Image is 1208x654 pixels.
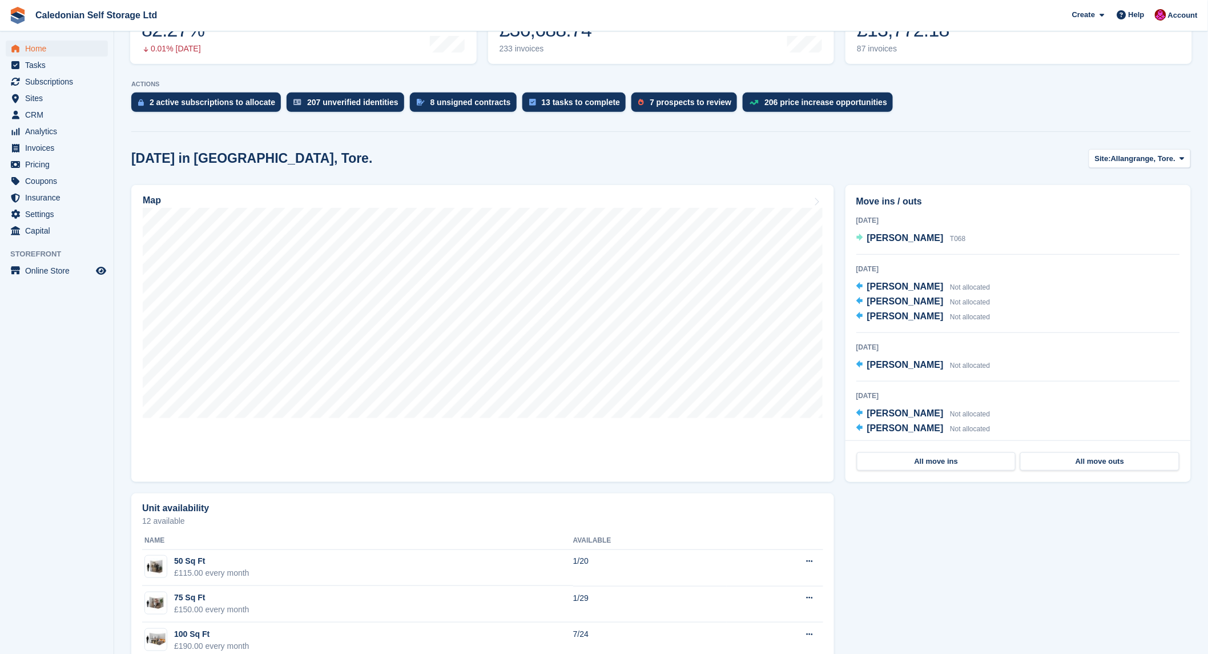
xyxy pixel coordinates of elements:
[631,93,743,118] a: 7 prospects to review
[6,190,108,206] a: menu
[856,264,1180,274] div: [DATE]
[6,173,108,189] a: menu
[1072,9,1095,21] span: Create
[131,151,373,166] h2: [DATE] in [GEOGRAPHIC_DATA], Tore.
[950,425,990,433] span: Not allocated
[867,360,944,370] span: [PERSON_NAME]
[573,549,727,586] td: 1/20
[867,296,944,306] span: [PERSON_NAME]
[10,248,114,260] span: Storefront
[6,157,108,172] a: menu
[142,532,573,550] th: Name
[529,99,536,106] img: task-75834270c22a3079a89374b754ae025e5fb1db73e45f91037f5363f120a921f8.svg
[145,631,167,648] img: 100-sqft-unit.jpg
[542,98,621,107] div: 13 tasks to complete
[950,362,990,370] span: Not allocated
[430,98,511,107] div: 8 unsigned contracts
[950,283,990,291] span: Not allocated
[856,195,1180,208] h2: Move ins / outs
[1129,9,1145,21] span: Help
[6,90,108,106] a: menu
[25,74,94,90] span: Subscriptions
[410,93,522,118] a: 8 unsigned contracts
[856,280,990,295] a: [PERSON_NAME] Not allocated
[94,264,108,278] a: Preview store
[6,107,108,123] a: menu
[25,140,94,156] span: Invoices
[856,310,990,324] a: [PERSON_NAME] Not allocated
[950,410,990,418] span: Not allocated
[857,44,949,54] div: 87 invoices
[857,452,1016,471] a: All move ins
[1089,149,1191,168] button: Site: Allangrange, Tore.
[638,99,644,106] img: prospect-51fa495bee0391a8d652442698ab0144808aea92771e9ea1ae160a38d050c398.svg
[131,93,287,118] a: 2 active subscriptions to allocate
[1168,10,1198,21] span: Account
[142,503,209,513] h2: Unit availability
[743,93,899,118] a: 206 price increase opportunities
[25,107,94,123] span: CRM
[25,41,94,57] span: Home
[856,391,1180,401] div: [DATE]
[131,185,834,482] a: Map
[950,313,990,321] span: Not allocated
[867,311,944,321] span: [PERSON_NAME]
[573,586,727,623] td: 1/29
[856,231,966,246] a: [PERSON_NAME] T068
[6,223,108,239] a: menu
[307,98,398,107] div: 207 unverified identities
[287,93,410,118] a: 207 unverified identities
[764,98,887,107] div: 206 price increase opportunities
[950,298,990,306] span: Not allocated
[25,123,94,139] span: Analytics
[25,223,94,239] span: Capital
[143,195,161,206] h2: Map
[25,57,94,73] span: Tasks
[142,517,823,525] p: 12 available
[174,640,249,652] div: £190.00 every month
[867,408,944,418] span: [PERSON_NAME]
[856,358,990,373] a: [PERSON_NAME] Not allocated
[650,98,731,107] div: 7 prospects to review
[145,595,167,612] img: 64-sqft-unit.jpg
[6,41,108,57] a: menu
[31,6,162,25] a: Caledonian Self Storage Ltd
[174,567,249,579] div: £115.00 every month
[1111,153,1175,164] span: Allangrange, Tore.
[293,99,301,106] img: verify_identity-adf6edd0f0f0b5bbfe63781bf79b02c33cf7c696d77639b501bdc392416b5a36.svg
[867,282,944,291] span: [PERSON_NAME]
[174,604,249,616] div: £150.00 every month
[142,44,204,54] div: 0.01% [DATE]
[856,422,990,436] a: [PERSON_NAME] Not allocated
[25,90,94,106] span: Sites
[6,57,108,73] a: menu
[867,423,944,433] span: [PERSON_NAME]
[150,98,275,107] div: 2 active subscriptions to allocate
[6,74,108,90] a: menu
[856,215,1180,226] div: [DATE]
[25,173,94,189] span: Coupons
[573,532,727,550] th: Available
[6,263,108,279] a: menu
[174,628,249,640] div: 100 Sq Ft
[750,100,759,105] img: price_increase_opportunities-93ffe204e8149a01c8c9dc8f82e8f89637d9d84a8eef4429ea346261dce0b2c0.svg
[6,206,108,222] a: menu
[25,263,94,279] span: Online Store
[145,559,167,575] img: 32-sqft-unit.jpg
[856,295,990,310] a: [PERSON_NAME] Not allocated
[500,44,592,54] div: 233 invoices
[25,157,94,172] span: Pricing
[174,592,249,604] div: 75 Sq Ft
[856,407,990,422] a: [PERSON_NAME] Not allocated
[1095,153,1111,164] span: Site:
[6,123,108,139] a: menu
[9,7,26,24] img: stora-icon-8386f47178a22dfd0bd8f6a31ec36ba5ce8667c1dd55bd0f319d3a0aa187defe.svg
[25,190,94,206] span: Insurance
[6,140,108,156] a: menu
[1020,452,1179,471] a: All move outs
[867,233,944,243] span: [PERSON_NAME]
[417,99,425,106] img: contract_signature_icon-13c848040528278c33f63329250d36e43548de30e8caae1d1a13099fd9432cc5.svg
[950,235,965,243] span: T068
[25,206,94,222] span: Settings
[522,93,632,118] a: 13 tasks to complete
